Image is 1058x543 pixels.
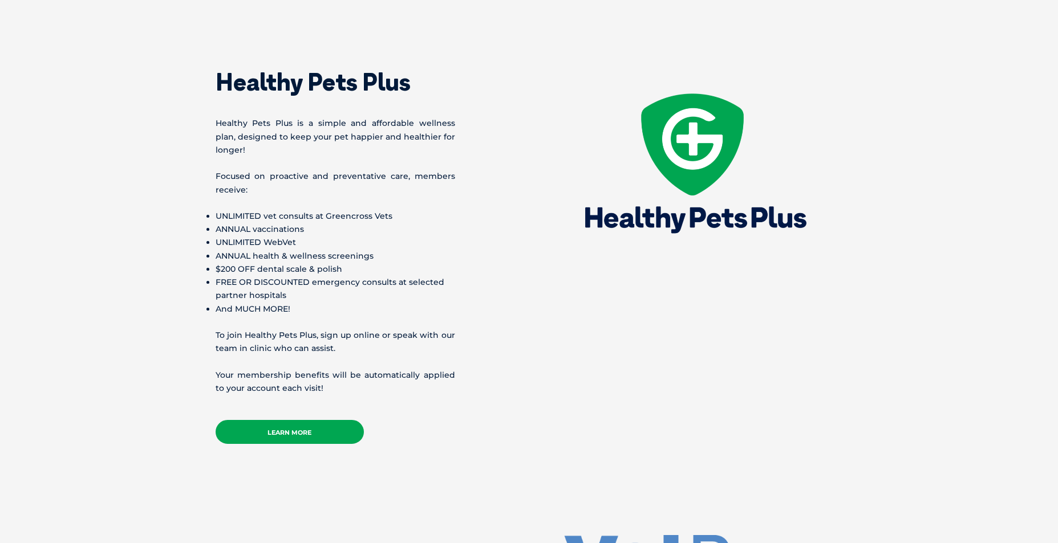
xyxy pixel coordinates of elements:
[216,276,455,302] li: FREE OR DISCOUNTED emergency consults at selected partner hospitals
[216,303,455,316] li: And MUCH MORE!
[216,236,455,249] li: UNLIMITED WebVet
[216,170,455,196] p: Focused on proactive and preventative care, members receive:
[216,420,364,444] a: Learn More
[216,210,455,223] li: UNLIMITED vet consults at Greencross Vets
[216,329,455,355] p: To join Healthy Pets Plus, sign up online or speak with our team in clinic who can assist.
[216,263,455,276] li: $200 OFF dental scale & polish
[216,117,455,157] p: Healthy Pets Plus is a simple and affordable wellness plan, designed to keep your pet happier and...
[216,70,455,94] h2: Healthy Pets Plus
[216,369,455,395] p: Your membership benefits will be automatically applied to your account each visit!
[216,250,455,263] li: ANNUAL health & wellness screenings
[216,223,455,236] li: ANNUAL vaccinations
